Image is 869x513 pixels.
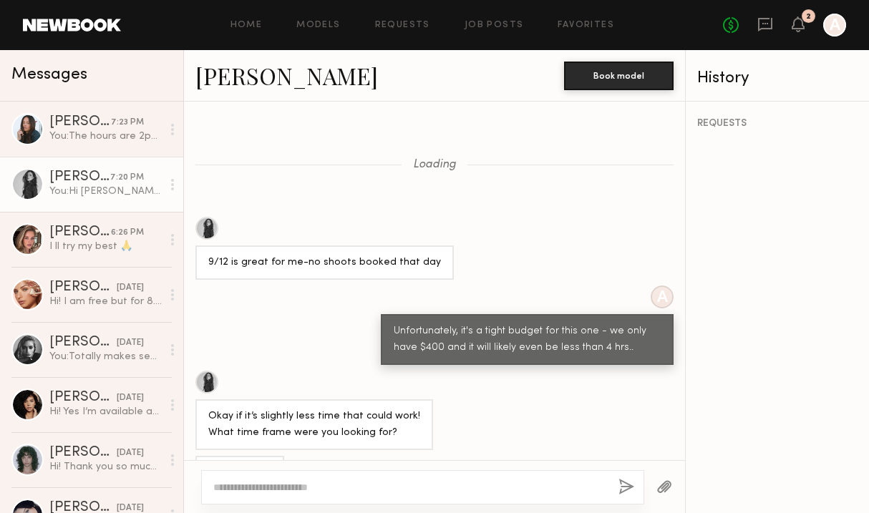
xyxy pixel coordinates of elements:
div: [DATE] [117,446,144,460]
a: A [823,14,846,36]
span: Loading [413,159,456,171]
a: Requests [375,21,430,30]
div: [DATE] [117,391,144,405]
div: You: Totally makes sense to me - thanks for the clarification :) [49,350,162,363]
span: Messages [11,67,87,83]
a: [PERSON_NAME] [195,60,378,91]
div: Hi! Yes I’m available and would love to be considered! [49,405,162,419]
div: 2 [806,13,811,21]
div: [PERSON_NAME] [49,391,117,405]
div: 6:26 PM [111,226,144,240]
div: 7:23 PM [111,116,144,130]
div: [PERSON_NAME] [49,170,110,185]
a: Models [296,21,340,30]
div: 7:20 PM [110,171,144,185]
div: [DATE] [117,336,144,350]
div: [PERSON_NAME] [49,280,117,295]
div: Hi! I am free but for 8.5 hours I’d need 1.5k. Let me know :) [49,295,162,308]
div: Hi! Thank you so much for reaching out. My date for a 8 hour day is 2k. Would there be any way yo... [49,460,162,474]
div: Unfortunately, it's a tight budget for this one - we only have $400 and it will likely even be le... [394,323,661,356]
a: Favorites [558,21,614,30]
div: [DATE] [117,281,144,295]
a: Book model [564,69,674,81]
div: [PERSON_NAME] [49,115,111,130]
div: [PERSON_NAME] [49,336,117,350]
div: I ll try my best 🙏 [49,240,162,253]
div: [PERSON_NAME] [49,446,117,460]
div: 9/12 is great for me-no shoots booked that day [208,255,441,271]
div: You: Hi [PERSON_NAME]- Heard from the client and we're going a different direction - but wanted t... [49,185,162,198]
div: Okay if it’s slightly less time that could work! What time frame were you looking for? [208,409,420,441]
div: REQUESTS [697,119,858,129]
a: Job Posts [465,21,524,30]
div: [PERSON_NAME] [49,225,111,240]
a: Home [230,21,263,30]
div: History [697,70,858,87]
div: You: The hours are 2pm-6pm [DATE] [49,130,162,143]
button: Book model [564,62,674,90]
